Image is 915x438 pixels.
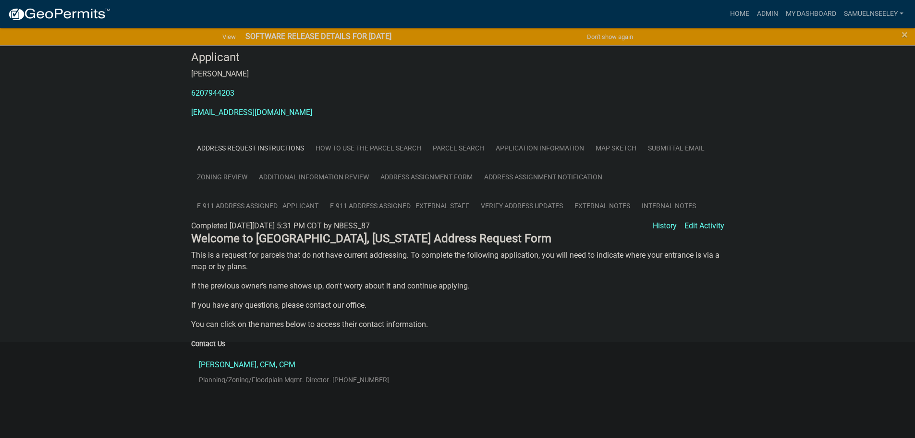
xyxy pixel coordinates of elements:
span: Completed [DATE][DATE] 5:31 PM CDT by NBESS_87 [191,221,370,230]
a: Edit Activity [684,220,724,232]
a: History [653,220,677,232]
strong: SOFTWARE RELEASE DETAILS FOR [DATE] [245,32,391,41]
p: [PERSON_NAME], CFM, CPM [199,361,389,369]
a: Address Assignment Notification [478,163,608,192]
a: 6207944203 [191,88,234,98]
a: Parcel search [427,134,490,163]
a: Address Assignment Form [375,163,478,192]
a: Zoning Review [191,163,253,192]
a: E-911 Address Assigned - External Staff [324,191,475,221]
a: [PERSON_NAME], CFM, CPMPlanning/Zoning/Floodplain Mgmt. Director- [PHONE_NUMBER] [191,353,724,399]
a: How to Use the Parcel Search [310,134,427,163]
span: × [902,28,908,41]
a: Verify Address Updates [475,191,569,221]
a: Application Information [490,134,590,163]
p: If the previous owner's name shows up, don't worry about it and continue applying. [191,280,724,292]
a: Map Sketch [590,134,642,163]
a: View [219,29,240,45]
button: Close [902,29,908,40]
button: Don't show again [583,29,637,45]
p: If you have any questions, please contact our office. [191,300,724,311]
a: Home [726,5,753,23]
p: You can click on the names below to access their contact information. [191,319,724,330]
a: Admin [753,5,782,23]
p: This is a request for parcels that do not have current addressing. To complete the following appl... [191,250,724,273]
p: Planning/Zoning/Floodplain Mgmt. Director [199,376,404,383]
a: Internal Notes [636,191,702,221]
a: SamuelNSeeley [840,5,907,23]
a: E-911 Address Assigned - Applicant [191,191,324,221]
p: [PERSON_NAME] [191,68,724,80]
a: External Notes [569,191,636,221]
a: Submittal Email [642,134,710,163]
a: My Dashboard [782,5,840,23]
a: Address Request Instructions [191,134,310,163]
a: [EMAIL_ADDRESS][DOMAIN_NAME] [191,108,312,117]
label: Contact Us [191,341,225,348]
h4: Applicant [191,50,724,64]
strong: Welcome to [GEOGRAPHIC_DATA], [US_STATE] Address Request Form [191,232,551,245]
span: - [PHONE_NUMBER] [329,376,389,384]
a: Additional Information Review [253,163,375,192]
